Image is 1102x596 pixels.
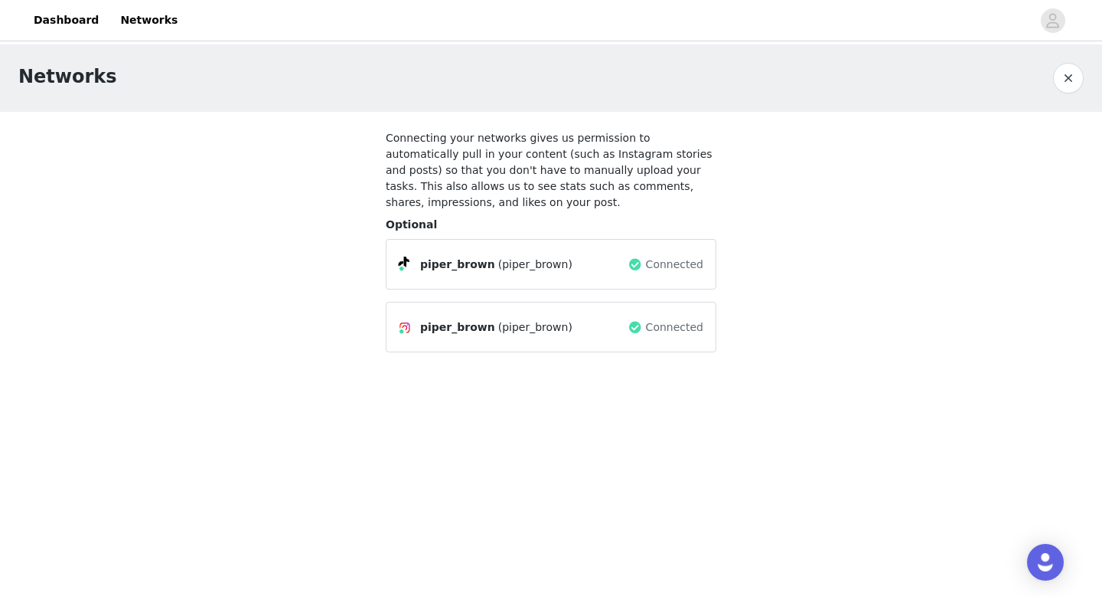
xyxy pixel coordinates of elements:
[399,322,411,334] img: Instagram Icon
[24,3,108,38] a: Dashboard
[646,257,703,273] span: Connected
[1027,544,1064,581] div: Open Intercom Messenger
[111,3,187,38] a: Networks
[18,63,117,90] h1: Networks
[420,319,495,336] span: piper_brown
[386,130,716,211] h4: Connecting your networks gives us permission to automatically pull in your content (such as Insta...
[498,257,572,273] span: (piper_brown)
[386,218,437,231] span: Optional
[498,319,572,336] span: (piper_brown)
[420,257,495,273] span: piper_brown
[1045,8,1060,33] div: avatar
[646,319,703,336] span: Connected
